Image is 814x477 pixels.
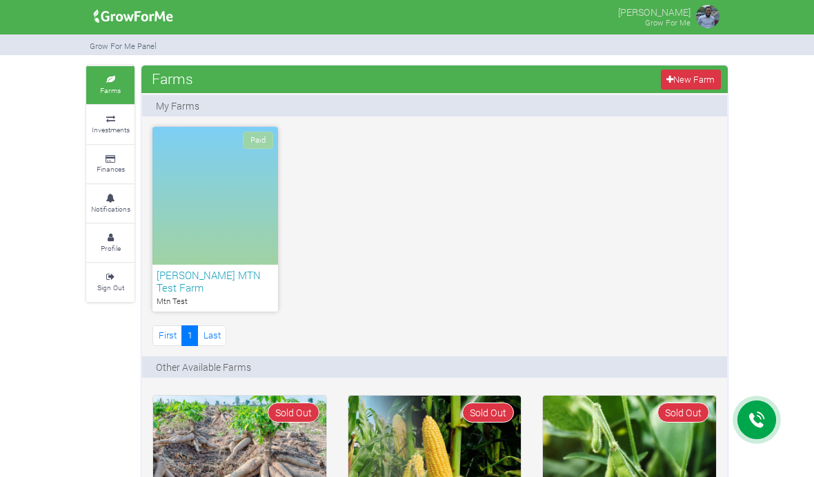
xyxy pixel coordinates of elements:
[181,325,198,345] a: 1
[156,99,199,113] p: My Farms
[92,125,130,134] small: Investments
[657,403,709,423] span: Sold Out
[156,360,251,374] p: Other Available Farms
[645,17,691,28] small: Grow For Me
[152,325,226,345] nav: Page Navigation
[152,127,278,312] a: Paid [PERSON_NAME] MTN Test Farm Mtn Test
[89,3,178,30] img: growforme image
[97,283,124,292] small: Sign Out
[86,185,135,223] a: Notifications
[86,105,135,143] a: Investments
[462,403,514,423] span: Sold Out
[90,41,157,51] small: Grow For Me Panel
[86,224,135,262] a: Profile
[157,269,274,294] h6: [PERSON_NAME] MTN Test Farm
[86,263,135,301] a: Sign Out
[694,3,722,30] img: growforme image
[618,3,691,19] p: [PERSON_NAME]
[101,243,121,253] small: Profile
[100,85,121,95] small: Farms
[152,325,182,345] a: First
[661,70,721,90] a: New Farm
[148,65,197,92] span: Farms
[97,164,125,174] small: Finances
[197,325,226,345] a: Last
[91,204,130,214] small: Notifications
[268,403,319,423] span: Sold Out
[243,132,273,149] span: Paid
[86,145,135,183] a: Finances
[86,66,135,104] a: Farms
[157,296,274,307] p: Mtn Test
